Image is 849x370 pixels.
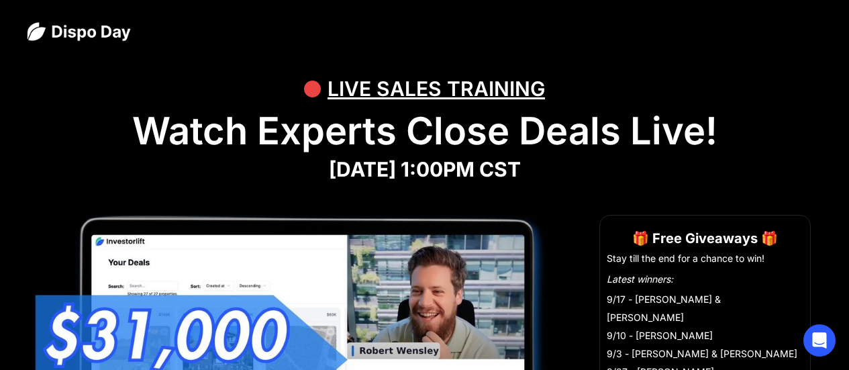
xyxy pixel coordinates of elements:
strong: 🎁 Free Giveaways 🎁 [632,230,778,246]
em: Latest winners: [607,273,673,285]
strong: [DATE] 1:00PM CST [329,157,521,181]
li: Stay till the end for a chance to win! [607,252,803,265]
div: Open Intercom Messenger [803,324,836,357]
div: LIVE SALES TRAINING [328,68,545,109]
h1: Watch Experts Close Deals Live! [27,109,822,154]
